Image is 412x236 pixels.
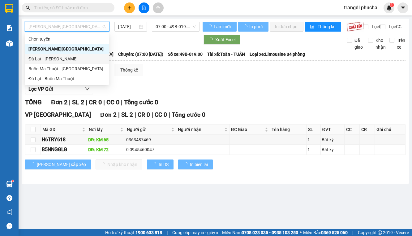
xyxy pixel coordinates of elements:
[51,98,67,106] span: Đơn 2
[215,36,235,43] span: Xuất Excel
[222,229,298,236] span: Miền Nam
[41,145,87,155] td: B5NNGGLG
[135,230,162,235] strong: 1900 633 818
[318,23,336,30] span: Thống kê
[124,98,158,106] span: Tổng cước 0
[394,37,408,50] span: Trên xe
[305,22,341,32] button: bar-chartThống kê
[42,146,86,153] div: B5NNGGLG
[138,111,150,118] span: CR 0
[386,23,402,30] span: Lọc CC
[360,125,375,135] th: CR
[37,161,86,168] span: [PERSON_NAME] sắp xếp
[69,98,71,106] span: |
[303,229,348,236] span: Miền Bắc
[346,22,364,32] img: 9k=
[28,22,106,31] span: Gia Lai - Đà Lạt
[42,136,86,143] div: H6TRY618
[89,98,102,106] span: CR 0
[28,46,105,52] div: [PERSON_NAME][GEOGRAPHIC_DATA]
[127,6,132,10] span: plus
[231,126,264,133] span: ĐC Giao
[127,126,170,133] span: Người gửi
[41,135,87,145] td: H6TRY618
[126,146,175,153] div: 0 0945460047
[178,160,213,169] button: In biên lai
[155,111,167,118] span: CC 0
[307,146,319,153] div: 1
[100,111,117,118] span: Đơn 2
[89,126,119,133] span: Nơi lấy
[25,111,91,118] span: VP [GEOGRAPHIC_DATA]
[214,23,232,30] span: Làm mới
[42,126,81,133] span: Mã GD
[307,125,320,135] th: SL
[391,3,393,7] span: 1
[28,55,105,62] div: Đà Lạt - [PERSON_NAME]
[25,54,109,64] div: Đà Lạt - Gia Lai
[203,22,237,32] button: Làm mới
[6,25,13,31] img: solution-icon
[147,160,174,169] button: In DS
[208,37,215,42] span: loading
[167,229,168,236] span: |
[25,84,93,94] button: Lọc VP Gửi
[142,6,146,10] span: file-add
[88,146,124,153] div: DĐ: KM 72
[378,230,382,235] span: copyright
[28,36,105,42] div: Chọn tuyến
[339,4,384,11] span: trangdl.phuchai
[28,75,105,82] div: Đà Lạt - Buôn Ma Thuột
[121,111,133,118] span: SL 2
[135,111,136,118] span: |
[169,111,170,118] span: |
[172,229,221,236] span: Cung cấp máy in - giấy in:
[72,98,84,106] span: SL 2
[156,6,160,10] span: aim
[373,37,388,50] span: Kho nhận
[25,34,109,44] div: Chọn tuyến
[321,125,345,135] th: ĐVT
[6,40,13,47] img: warehouse-icon
[25,74,109,84] div: Đà Lạt - Buôn Ma Thuột
[152,111,153,118] span: |
[238,22,268,32] button: In phơi
[118,23,138,30] input: 12/09/2025
[242,230,298,235] strong: 0708 023 035 - 0935 103 250
[183,162,190,166] span: loading
[310,24,315,29] span: bar-chart
[25,44,109,54] div: Gia Lai - Đà Lạt
[30,162,37,166] span: loading
[105,229,162,236] span: Hỗ trợ kỹ thuật:
[96,160,142,169] button: Nhập kho nhận
[369,23,385,30] span: Lọc CR
[204,35,240,45] button: Xuất Excel
[178,126,223,133] span: Người nhận
[5,4,13,13] img: logo-vxr
[124,2,135,13] button: plus
[153,2,164,13] button: aim
[118,111,120,118] span: |
[159,161,169,168] span: In DS
[300,231,302,234] span: ⚪️
[126,136,175,143] div: 0363487469
[28,85,53,93] span: Lọc VP Gửi
[172,111,205,118] span: Tổng cước 0
[106,98,119,106] span: CC 0
[88,136,124,143] div: DĐ: KM 65
[85,86,90,91] span: down
[25,64,109,74] div: Buôn Ma Thuột - Đà Lạt
[270,22,304,32] button: In đơn chọn
[397,2,408,13] button: caret-down
[352,229,353,236] span: |
[26,6,30,10] span: search
[139,2,149,13] button: file-add
[307,136,319,143] div: 1
[25,160,91,169] button: [PERSON_NAME] sắp xếp
[249,23,264,30] span: In phơi
[208,24,213,29] span: loading
[6,209,12,215] span: notification
[390,3,394,7] sup: 1
[34,4,107,11] input: Tìm tên, số ĐT hoặc mã đơn
[207,51,245,58] span: Tài xế: Toàn - TUẤN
